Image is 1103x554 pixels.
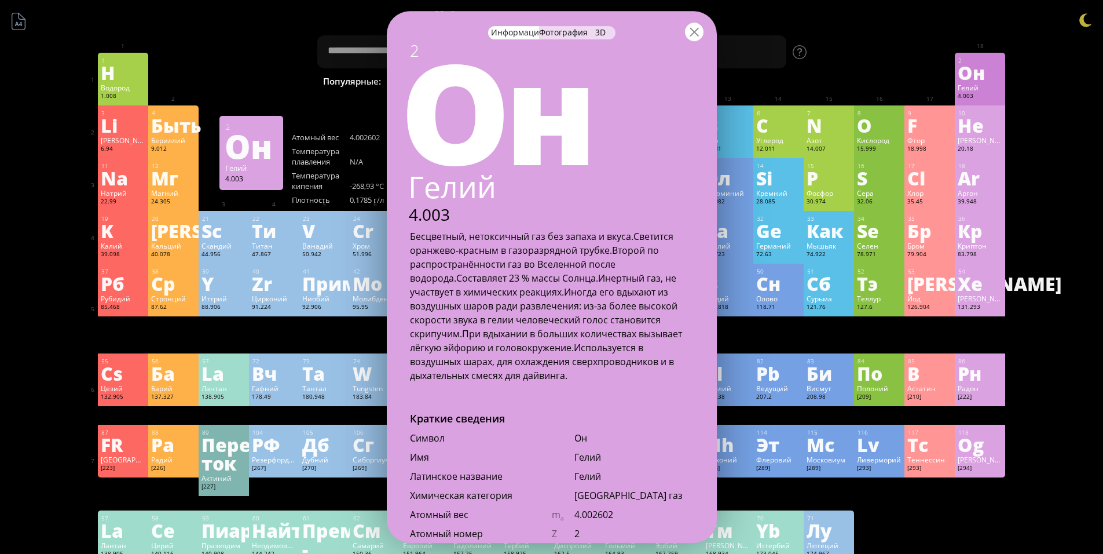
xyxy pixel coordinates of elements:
[292,132,339,143] ya-tr-span: Атомный вес
[152,162,196,170] div: 12
[252,358,296,365] div: 72
[226,122,277,132] div: 2
[292,146,339,167] ya-tr-span: Температура плавления
[353,517,380,544] ya-tr-span: См
[958,303,1002,312] div: 131.293
[151,165,178,191] ya-tr-span: Мг
[807,303,851,312] div: 121.76
[152,110,196,117] div: 4
[958,431,984,458] ya-tr-span: Og
[756,165,772,191] ya-tr-span: Si
[958,270,983,297] ya-tr-span: Xe
[958,57,1002,64] div: 2
[151,455,173,464] ya-tr-span: Радий
[151,136,185,145] ya-tr-span: Бериллий
[101,136,155,145] ya-tr-span: [PERSON_NAME]
[151,384,173,393] ya-tr-span: Барий
[201,360,224,387] ya-tr-span: La
[706,110,750,117] div: 5
[807,517,832,544] ya-tr-span: Лу
[908,110,952,117] div: 9
[353,541,384,550] ya-tr-span: Самарий
[706,303,750,312] div: 114.818
[907,112,917,138] ya-tr-span: F
[857,241,878,250] ya-tr-span: Селен
[706,215,750,223] div: 31
[807,541,838,550] ya-tr-span: Лютеций
[302,217,315,244] ya-tr-span: V
[807,294,832,303] ya-tr-span: Сурьма
[595,27,606,38] ya-tr-span: 3D
[706,431,734,458] ya-tr-span: Nh
[152,429,196,436] div: 88
[101,455,171,464] ya-tr-span: [GEOGRAPHIC_DATA]
[201,250,246,260] div: 44.956
[201,217,222,244] ya-tr-span: Sc
[756,112,768,138] ya-tr-span: C
[807,162,851,170] div: 15
[706,241,731,250] ya-tr-span: Галлий
[353,250,397,260] div: 51.996
[151,145,196,154] div: 9.012
[706,217,728,244] ya-tr-span: Га
[302,431,329,458] ya-tr-span: Дб
[151,303,196,312] div: 87.62
[151,198,196,207] div: 24.305
[252,215,296,223] div: 22
[757,110,801,117] div: 6
[756,455,791,464] ya-tr-span: Флеровий
[302,241,333,250] ya-tr-span: Ванадий
[151,541,174,550] ya-tr-span: Церий
[151,517,175,544] ya-tr-span: Ce
[907,165,925,191] ya-tr-span: Cl
[554,541,592,550] ya-tr-span: Диспрозий
[410,527,483,540] ya-tr-span: Атомный номер
[101,162,145,170] div: 11
[958,136,1012,145] ya-tr-span: [PERSON_NAME]
[958,268,1002,275] div: 54
[756,303,801,312] div: 118.71
[907,188,924,198] ya-tr-span: Хлор
[101,92,145,101] div: 1.008
[201,541,240,550] ya-tr-span: Празеодим
[101,112,118,138] ya-tr-span: Li
[151,217,305,244] ya-tr-span: [PERSON_NAME]
[756,217,782,244] ya-tr-span: Ge
[202,268,246,275] div: 39
[353,431,374,458] ya-tr-span: Сг
[353,429,397,436] div: 106
[353,294,389,303] ya-tr-span: Молибден
[857,198,902,207] div: 32.06
[377,39,717,178] div: Он
[323,75,381,88] ya-tr-span: Популярные:
[958,198,1002,207] div: 39.948
[252,303,296,312] div: 91.224
[807,270,831,297] ya-tr-span: Сб
[353,384,383,393] ya-tr-span: Tungsten
[857,165,867,191] ya-tr-span: S
[152,358,196,365] div: 56
[907,270,1061,297] ya-tr-span: [PERSON_NAME]
[907,136,925,145] ya-tr-span: Фтор
[101,429,145,436] div: 87
[756,145,801,154] div: 12.011
[908,215,952,223] div: 35
[353,393,397,402] div: 183.84
[101,198,145,207] div: 22.99
[414,6,480,30] ya-tr-span: Talbica.
[252,455,298,464] ya-tr-span: Резерфордий
[858,358,902,365] div: 84
[958,165,980,191] ya-tr-span: Ar
[101,270,124,297] ya-tr-span: Рб
[958,241,987,250] ya-tr-span: Криптон
[756,241,791,250] ya-tr-span: Германий
[807,358,851,365] div: 83
[101,145,145,154] div: 6.94
[539,27,588,38] ya-tr-span: Фотография
[907,294,921,303] ya-tr-span: Йод
[202,215,246,223] div: 21
[101,83,130,92] ya-tr-span: Водород
[201,431,332,476] ya-tr-span: Переменный ток
[252,250,296,260] div: 47.867
[201,270,214,297] ya-tr-span: Y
